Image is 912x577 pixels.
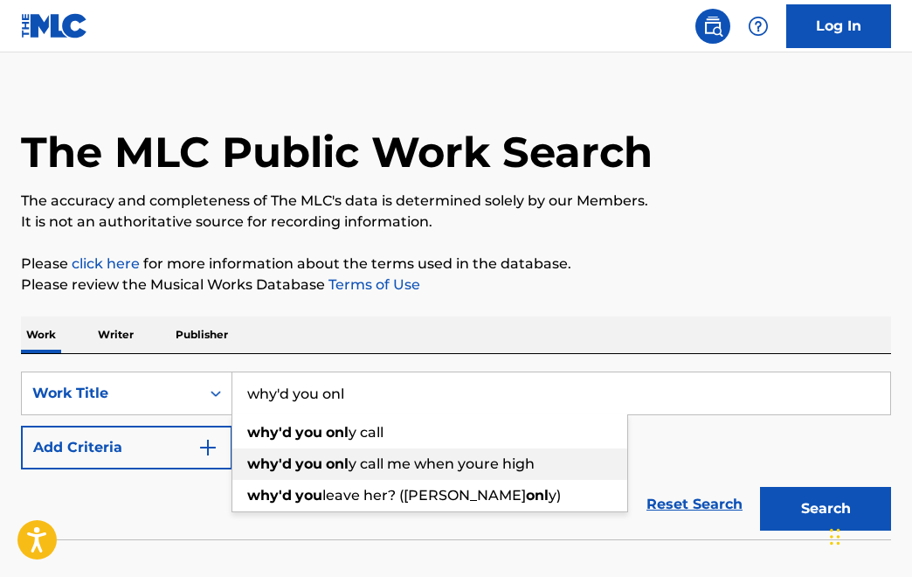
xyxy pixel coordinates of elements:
div: Work Title [32,383,190,404]
strong: onl [326,455,349,472]
p: Writer [93,316,139,353]
strong: onl [326,424,349,441]
img: MLC Logo [21,13,88,38]
div: Drag [830,511,840,563]
strong: why'd [247,455,292,472]
a: click here [72,255,140,272]
a: Terms of Use [325,276,420,293]
a: Public Search [695,9,730,44]
form: Search Form [21,372,891,539]
p: Work [21,316,61,353]
p: The accuracy and completeness of The MLC's data is determined solely by our Members. [21,191,891,212]
button: Add Criteria [21,426,232,469]
p: Publisher [170,316,233,353]
strong: you [295,424,322,441]
img: search [702,16,723,37]
p: Please review the Musical Works Database [21,275,891,295]
span: leave her? ([PERSON_NAME] [322,487,526,504]
a: Log In [786,4,891,48]
button: Search [760,487,891,531]
span: y) [549,487,561,504]
strong: why'd [247,424,292,441]
iframe: Chat Widget [825,493,912,577]
div: Help [741,9,776,44]
p: It is not an authoritative source for recording information. [21,212,891,233]
span: y call [349,424,383,441]
h1: The MLC Public Work Search [21,126,653,178]
strong: why'd [247,487,292,504]
p: Please for more information about the terms used in the database. [21,254,891,275]
span: y call me when youre high [349,455,535,472]
img: 9d2ae6d4665cec9f34b9.svg [197,437,218,458]
a: Reset Search [638,485,751,524]
img: help [748,16,769,37]
strong: you [295,487,322,504]
strong: you [295,455,322,472]
strong: onl [526,487,549,504]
